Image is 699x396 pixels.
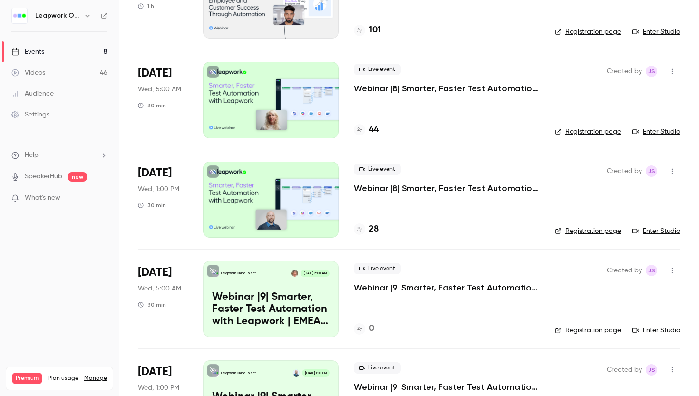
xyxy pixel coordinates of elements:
div: 30 min [138,102,166,109]
h4: 0 [369,322,374,335]
span: Jaynesh Singh [646,364,657,376]
a: Webinar |9| Smarter, Faster Test Automation with Leapwork | EMEA | Q3 2025 [354,282,540,293]
iframe: Noticeable Trigger [96,194,107,203]
a: 44 [354,124,379,136]
a: Enter Studio [632,326,680,335]
span: [DATE] [138,265,172,280]
span: [DATE] [138,165,172,181]
p: Webinar |9| Smarter, Faster Test Automation with Leapwork | EMEA | Q3 2025 [212,291,330,328]
div: Settings [11,110,49,119]
span: Wed, 1:00 PM [138,184,179,194]
span: Created by [607,66,642,77]
a: Registration page [555,326,621,335]
span: [DATE] 5:00 AM [301,270,329,277]
p: Leapwork Online Event [221,271,256,276]
a: Registration page [555,27,621,37]
h4: 28 [369,223,379,236]
div: Aug 20 Wed, 1:00 PM (America/New York) [138,162,188,238]
span: Wed, 5:00 AM [138,85,181,94]
a: 0 [354,322,374,335]
span: [DATE] [138,66,172,81]
img: Leapwork Online Event [12,8,27,23]
span: Wed, 5:00 AM [138,284,181,293]
h4: 44 [369,124,379,136]
div: Audience [11,89,54,98]
h6: Leapwork Online Event [35,11,80,20]
a: SpeakerHub [25,172,62,182]
li: help-dropdown-opener [11,150,107,160]
div: 1 h [138,2,154,10]
span: Premium [12,373,42,384]
span: Live event [354,164,401,175]
span: JS [648,364,655,376]
div: 30 min [138,301,166,309]
span: Created by [607,265,642,276]
a: Enter Studio [632,27,680,37]
a: 101 [354,24,381,37]
a: Enter Studio [632,127,680,136]
span: Wed, 1:00 PM [138,383,179,393]
span: Help [25,150,39,160]
span: Jaynesh Singh [646,265,657,276]
span: JS [648,265,655,276]
h4: 101 [369,24,381,37]
a: Enter Studio [632,226,680,236]
span: Jaynesh Singh [646,165,657,177]
a: Webinar |9| Smarter, Faster Test Automation with Leapwork | EMEA | Q3 2025Leapwork Online EventBa... [203,261,339,337]
span: Jaynesh Singh [646,66,657,77]
div: Events [11,47,44,57]
div: Sep 24 Wed, 10:00 AM (Europe/London) [138,261,188,337]
span: Created by [607,364,642,376]
span: [DATE] 1:00 PM [302,369,329,376]
span: Live event [354,263,401,274]
span: What's new [25,193,60,203]
div: 30 min [138,202,166,209]
a: Registration page [555,226,621,236]
a: Registration page [555,127,621,136]
a: Webinar |8| Smarter, Faster Test Automation with Leapwork | [GEOGRAPHIC_DATA] | Q3 2025 [354,183,540,194]
div: Videos [11,68,45,77]
img: Leo Laskin [293,369,300,376]
a: 28 [354,223,379,236]
span: Live event [354,64,401,75]
span: JS [648,165,655,177]
span: Plan usage [48,375,78,382]
a: Webinar |8| Smarter, Faster Test Automation with Leapwork | EMEA | Q3 2025 [354,83,540,94]
div: Aug 20 Wed, 10:00 AM (Europe/London) [138,62,188,138]
a: Manage [84,375,107,382]
span: new [68,172,87,182]
p: Leapwork Online Event [221,371,256,376]
a: Webinar |9| Smarter, Faster Test Automation with Leapwork | [GEOGRAPHIC_DATA] | Q3 2025 [354,381,540,393]
span: JS [648,66,655,77]
span: Live event [354,362,401,374]
img: Barnaby Savage-Mountain [291,270,298,277]
span: Created by [607,165,642,177]
span: [DATE] [138,364,172,379]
